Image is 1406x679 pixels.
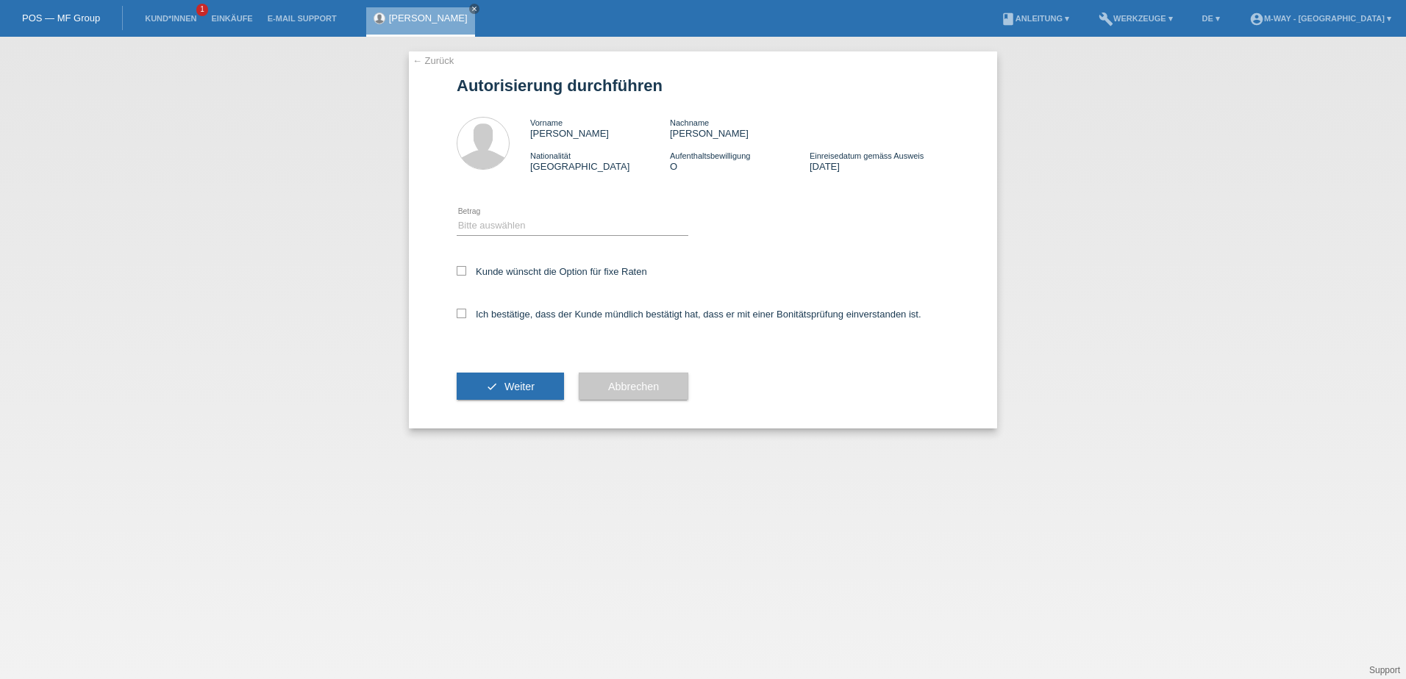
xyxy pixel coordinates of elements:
span: Weiter [504,381,535,392]
i: close [471,5,478,12]
button: Abbrechen [579,373,688,400]
a: Kund*innen [138,14,204,23]
label: Ich bestätige, dass der Kunde mündlich bestätigt hat, dass er mit einer Bonitätsprüfung einversta... [457,309,921,320]
span: Abbrechen [608,381,659,392]
a: close [469,4,479,14]
a: Einkäufe [204,14,260,23]
div: [GEOGRAPHIC_DATA] [530,150,670,172]
div: O [670,150,810,172]
div: [DATE] [810,150,949,172]
span: Nachname [670,118,709,127]
h1: Autorisierung durchführen [457,76,949,95]
a: DE ▾ [1195,14,1227,23]
div: [PERSON_NAME] [530,117,670,139]
i: book [1001,12,1016,26]
i: check [486,381,498,392]
div: [PERSON_NAME] [670,117,810,139]
a: Support [1369,665,1400,675]
a: bookAnleitung ▾ [993,14,1077,23]
span: 1 [196,4,208,16]
a: POS — MF Group [22,12,100,24]
label: Kunde wünscht die Option für fixe Raten [457,266,647,277]
a: buildWerkzeuge ▾ [1091,14,1180,23]
a: account_circlem-way - [GEOGRAPHIC_DATA] ▾ [1242,14,1399,23]
span: Einreisedatum gemäss Ausweis [810,151,924,160]
a: ← Zurück [413,55,454,66]
a: [PERSON_NAME] [389,12,468,24]
span: Vorname [530,118,563,127]
i: build [1099,12,1113,26]
button: check Weiter [457,373,564,400]
span: Nationalität [530,151,571,160]
a: E-Mail Support [260,14,344,23]
i: account_circle [1249,12,1264,26]
span: Aufenthaltsbewilligung [670,151,750,160]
